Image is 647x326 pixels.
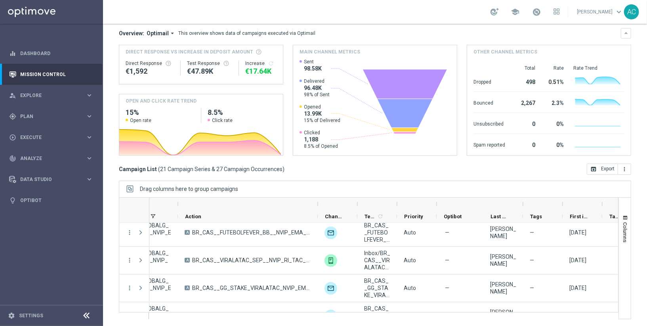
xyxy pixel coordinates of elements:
button: track_changes Analyze keyboard_arrow_right [9,155,94,162]
multiple-options-button: Export to CSV [587,166,631,172]
button: more_vert [126,229,133,236]
span: 13.99K [304,110,340,117]
span: Last Modified By [490,214,510,219]
i: person_search [9,92,16,99]
div: 2.3% [545,96,564,109]
span: — [445,257,449,264]
div: Bounced [473,96,505,109]
span: Click rate [212,117,233,124]
span: Auto [404,257,416,263]
span: — [530,229,534,236]
button: Mission Control [9,71,94,78]
span: A [185,230,190,235]
span: 98.58K [304,65,322,72]
span: 15% of Delivered [304,117,340,124]
span: BR_CAS__VIRALATAC_SEP__NVIP_RI_TAC_GM [192,257,311,264]
h4: Other channel metrics [473,48,537,55]
div: Spam reported [473,138,505,151]
div: Optibot [9,190,93,211]
h3: Overview: [119,30,144,37]
span: Execute [20,135,86,140]
span: 1,188 [304,136,338,143]
span: Clicked [304,130,338,136]
div: 0.51% [545,75,564,88]
div: Press SPACE to select this row. [119,247,149,275]
div: Test Response [187,60,232,67]
button: more_vert [126,284,133,292]
span: BR_CAS__FUTEBOLFEVER_BB__NVIP_EMA_TAC_GM [192,229,311,236]
button: equalizer Dashboard [9,50,94,57]
div: Dashboard [9,43,93,64]
div: Total [515,65,535,71]
div: Unsubscribed [473,117,505,130]
span: Plan [20,114,86,119]
span: A [185,258,190,263]
div: Analyze [9,155,86,162]
span: First in Range [570,214,589,219]
div: 0 [515,138,535,151]
div: 0% [545,138,564,151]
span: Targeted Customers [609,214,620,219]
h2: 15% [126,108,195,117]
span: Inbox/BR_CAS__VIRALATAC_SEP__NVIP_RI_TAC_GM [364,250,390,271]
span: — [445,284,449,292]
span: Drag columns here to group campaigns [140,186,238,192]
span: Auto [404,285,416,291]
img: Embedded Messaging [324,254,337,267]
div: Explore [9,92,86,99]
button: lightbulb Optibot [9,197,94,204]
h3: Campaign List [119,166,284,173]
i: play_circle_outline [9,134,16,141]
i: keyboard_arrow_right [86,92,93,99]
div: 0% [545,117,564,130]
a: Dashboard [20,43,93,64]
button: person_search Explore keyboard_arrow_right [9,92,94,99]
span: Action [185,214,201,219]
span: Opened [304,104,340,110]
i: lightbulb [9,197,16,204]
div: Dropped [473,75,505,88]
img: Optimail [324,227,337,239]
span: 21 Campaign Series & 27 Campaign Occurrences [160,166,282,173]
div: Row Groups [140,186,238,192]
i: refresh [268,60,274,67]
h4: Main channel metrics [300,48,360,55]
button: more_vert [126,257,133,264]
div: play_circle_outline Execute keyboard_arrow_right [9,134,94,141]
span: ) [282,166,284,173]
a: Settings [19,313,43,318]
span: Channel [325,214,344,219]
div: Press SPACE to select this row. [119,275,149,302]
div: €47,888 [187,67,232,76]
span: BR_CAS__FUTEBOLFEVER_BB__NVIP_EMA_TAC_GM [364,222,390,243]
span: — [445,229,449,236]
span: 8.5% of Opened [304,143,338,149]
span: Auto [404,229,416,236]
div: Press SPACE to select this row. [119,219,149,247]
button: gps_fixed Plan keyboard_arrow_right [9,113,94,120]
span: Explore [20,93,86,98]
i: keyboard_arrow_right [86,154,93,162]
a: Optibot [20,190,93,211]
div: 02 Sep 2025, Tuesday [569,284,586,292]
span: 96.48K [304,84,330,92]
a: [PERSON_NAME]keyboard_arrow_down [576,6,624,18]
span: — [530,284,534,292]
div: Plan [9,113,86,120]
div: 0 [515,117,535,130]
i: keyboard_arrow_right [86,133,93,141]
div: 498 [515,75,535,88]
img: Optimail [324,310,337,322]
div: Direct Response [126,60,174,67]
div: Aliz Rozsahegyi [490,253,516,267]
div: 02 Sep 2025, Tuesday [569,257,586,264]
span: Direct Response VS Increase In Deposit Amount [126,48,253,55]
span: Data Studio [20,177,86,182]
button: Optimail arrow_drop_down [144,30,178,37]
div: Aliz Rozsahegyi [490,225,516,240]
